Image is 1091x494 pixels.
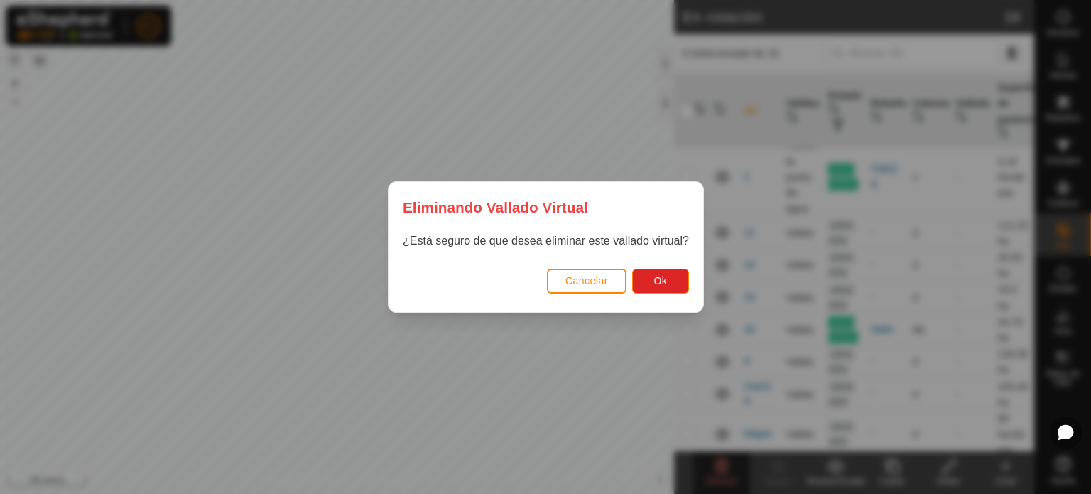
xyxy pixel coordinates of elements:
[653,275,667,286] span: Ok
[403,232,689,249] p: ¿Está seguro de que desea eliminar este vallado virtual?
[546,269,626,294] button: Cancelar
[403,196,588,218] span: Eliminando Vallado Virtual
[565,275,607,286] span: Cancelar
[631,269,688,294] button: Ok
